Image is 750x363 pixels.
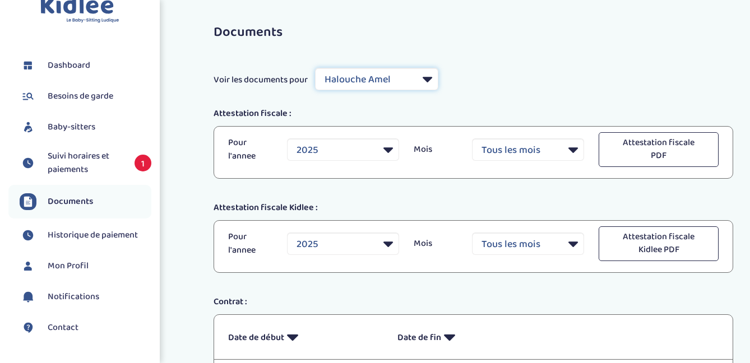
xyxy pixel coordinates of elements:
span: Contact [48,321,78,334]
a: Attestation fiscale PDF [599,143,719,155]
div: Attestation fiscale Kidlee : [205,201,742,215]
span: Besoins de garde [48,90,113,103]
span: Historique de paiement [48,229,138,242]
a: Notifications [20,288,151,305]
span: Suivi horaires et paiements [48,150,123,176]
p: Pour l'annee [228,136,270,163]
span: 1 [135,155,151,171]
span: Mon Profil [48,259,89,273]
img: suivihoraire.svg [20,227,36,244]
a: Baby-sitters [20,119,151,136]
p: Date de début [228,323,381,351]
img: contact.svg [20,319,36,336]
button: Attestation fiscale Kidlee PDF [599,226,719,261]
p: Pour l'annee [228,230,270,257]
span: Baby-sitters [48,120,95,134]
div: Contrat : [205,295,742,309]
h3: Documents [214,25,733,40]
span: Voir les documents pour [214,73,308,87]
a: Suivi horaires et paiements 1 [20,150,151,176]
p: Mois [414,237,455,250]
a: Mon Profil [20,258,151,274]
img: notification.svg [20,288,36,305]
p: Mois [414,143,455,156]
img: suivihoraire.svg [20,155,36,171]
img: dashboard.svg [20,57,36,74]
img: babysitters.svg [20,119,36,136]
img: besoin.svg [20,88,36,105]
span: Documents [48,195,94,208]
a: Dashboard [20,57,151,74]
span: Dashboard [48,59,90,72]
a: Besoins de garde [20,88,151,105]
p: Date de fin [397,323,550,351]
img: profil.svg [20,258,36,274]
span: Notifications [48,290,99,304]
a: Attestation fiscale Kidlee PDF [599,237,719,249]
div: Attestation fiscale : [205,107,742,120]
img: documents.svg [20,193,36,210]
button: Attestation fiscale PDF [599,132,719,167]
a: Contact [20,319,151,336]
a: Historique de paiement [20,227,151,244]
a: Documents [20,193,151,210]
